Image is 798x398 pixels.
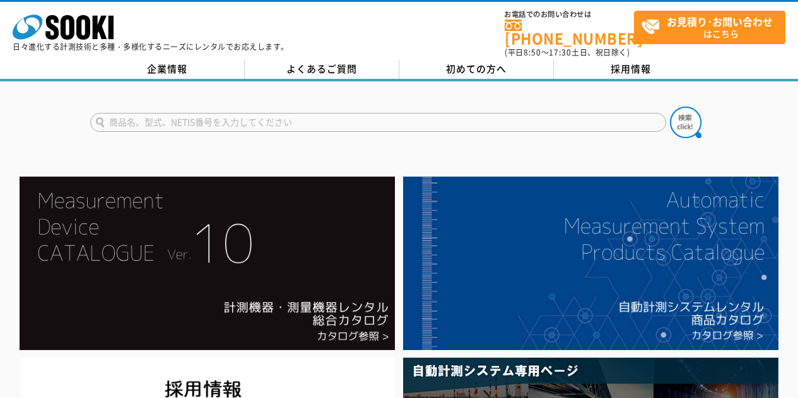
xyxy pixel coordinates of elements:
span: はこちら [641,11,785,43]
span: 17:30 [549,47,572,58]
span: 初めての方へ [446,62,507,76]
img: Catalog Ver10 [20,177,395,350]
span: 8:50 [524,47,541,58]
a: お見積り･お問い合わせはこちら [634,11,785,44]
span: (平日 ～ 土日、祝日除く) [505,47,630,58]
p: 日々進化する計測技術と多種・多様化するニーズにレンタルでお応えします。 [13,43,289,50]
img: btn_search.png [670,107,701,138]
a: [PHONE_NUMBER] [505,20,634,45]
img: 自動計測システムカタログ [403,177,778,350]
span: お電話でのお問い合わせは [505,11,634,18]
a: 企業情報 [90,60,245,79]
strong: お見積り･お問い合わせ [667,14,773,29]
a: 採用情報 [554,60,708,79]
a: 初めての方へ [399,60,554,79]
input: 商品名、型式、NETIS番号を入力してください [90,113,666,132]
a: よくあるご質問 [245,60,399,79]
